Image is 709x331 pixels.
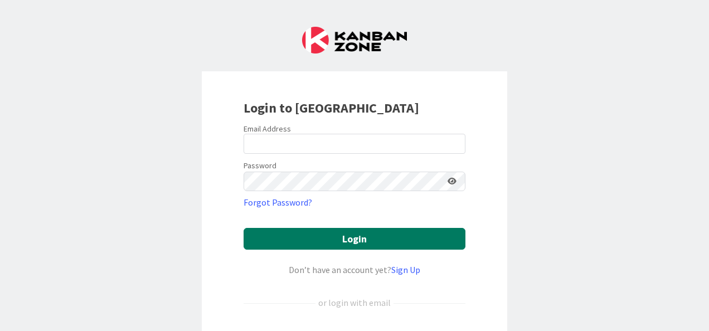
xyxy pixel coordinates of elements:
label: Email Address [244,124,291,134]
img: Kanban Zone [302,27,407,53]
div: or login with email [315,296,394,309]
div: Don’t have an account yet? [244,263,465,276]
a: Forgot Password? [244,196,312,209]
a: Sign Up [391,264,420,275]
b: Login to [GEOGRAPHIC_DATA] [244,99,419,116]
button: Login [244,228,465,250]
label: Password [244,160,276,172]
